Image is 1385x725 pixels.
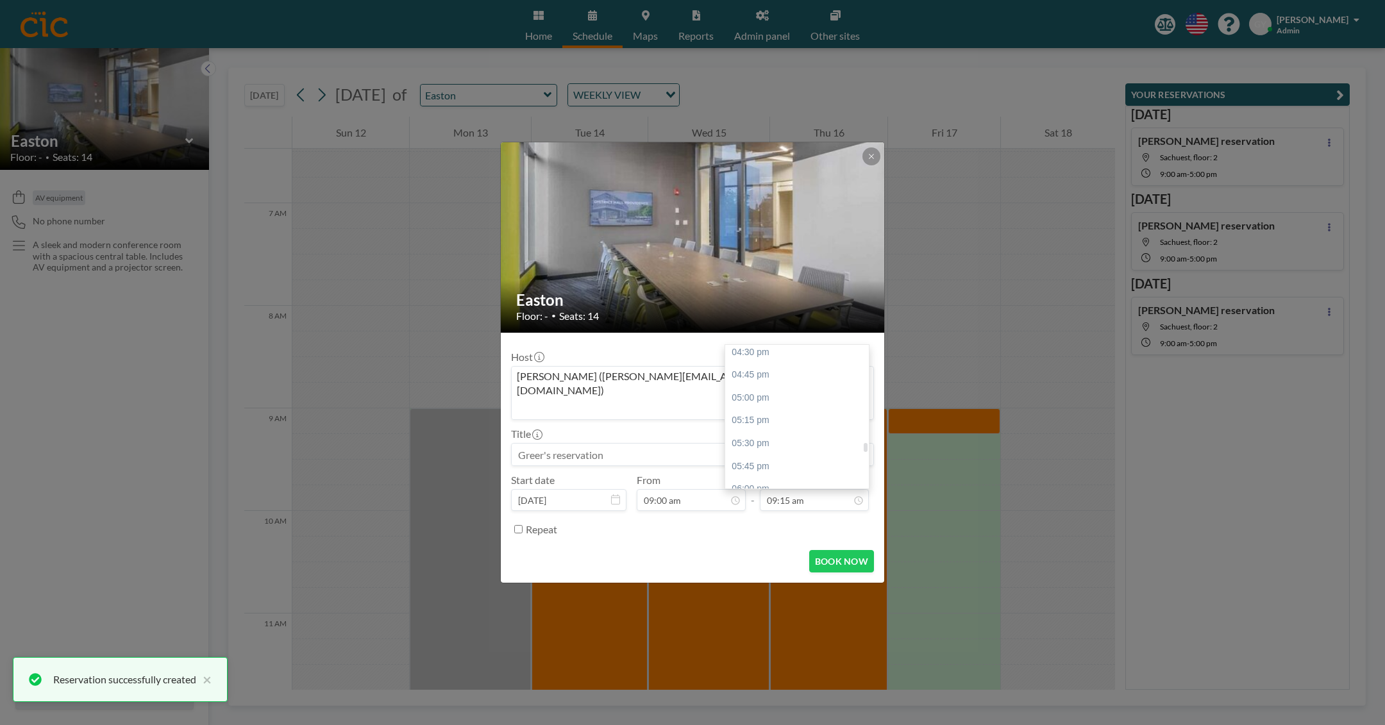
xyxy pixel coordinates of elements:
[53,672,196,687] div: Reservation successfully created
[516,310,548,322] span: Floor: -
[551,311,556,321] span: •
[725,409,869,432] div: 05:15 pm
[559,310,599,322] span: Seats: 14
[725,363,869,387] div: 04:45 pm
[725,432,869,455] div: 05:30 pm
[751,478,755,506] span: -
[725,387,869,410] div: 05:00 pm
[809,550,874,572] button: BOOK NOW
[514,369,851,398] span: [PERSON_NAME] ([PERSON_NAME][EMAIL_ADDRESS][PERSON_NAME][DOMAIN_NAME])
[516,290,870,310] h2: Easton
[512,444,873,465] input: Greer's reservation
[725,455,869,478] div: 05:45 pm
[513,400,852,417] input: Search for option
[637,474,660,487] label: From
[501,110,886,365] img: 537.jpg
[196,672,212,687] button: close
[725,478,869,501] div: 06:00 pm
[725,341,869,364] div: 04:30 pm
[511,474,555,487] label: Start date
[512,367,873,420] div: Search for option
[511,351,543,363] label: Host
[526,523,557,536] label: Repeat
[511,428,541,440] label: Title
